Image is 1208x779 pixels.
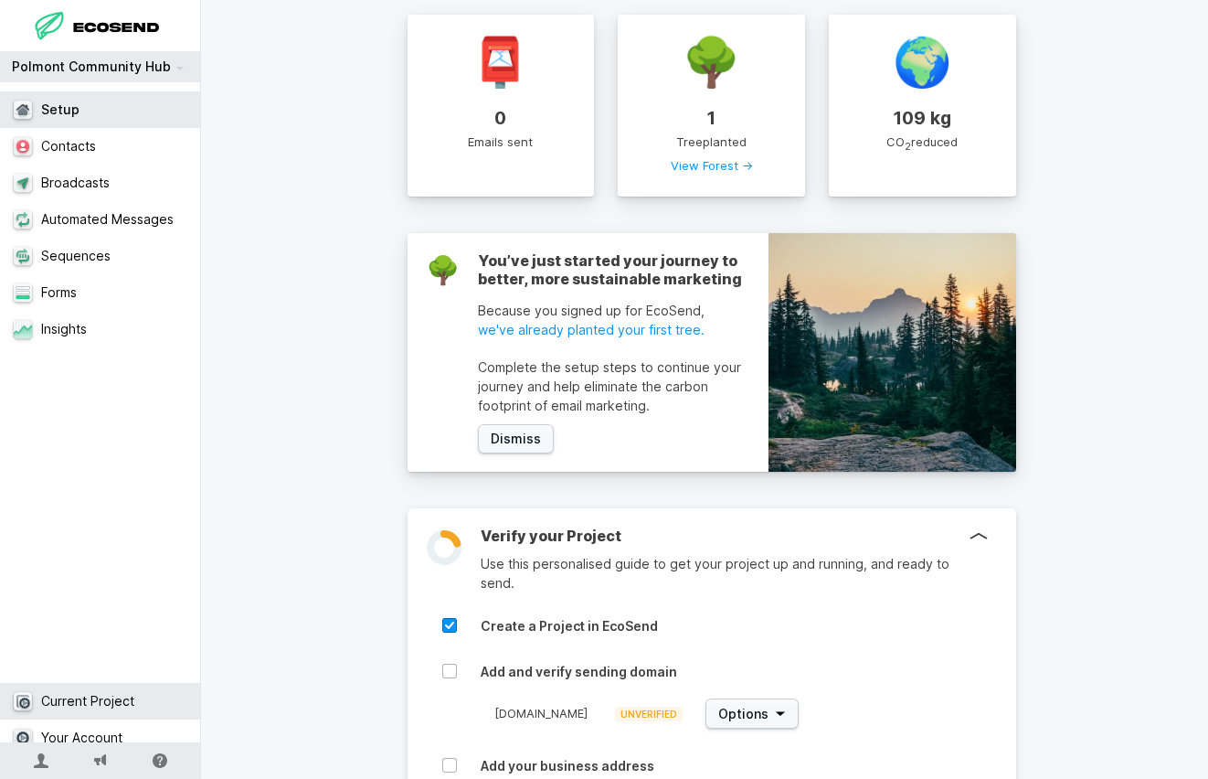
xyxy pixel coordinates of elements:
span: CO reduced [886,136,958,152]
a: we've already planted your first tree. [478,320,751,339]
h4: Add and verify sending domain [481,664,1080,680]
span: Emails sent [468,136,533,148]
span: UNVERIFIED [615,707,683,721]
span: 📮 [471,38,530,86]
span: 🌳 [682,38,741,86]
h4: Create a Project in EcoSend [481,618,1080,635]
span: Tree planted [676,136,747,148]
h3: You’ve just started your journey to better, more sustainable marketing [478,251,751,288]
h3: Verify your Project [481,527,970,545]
sub: 2 [905,141,911,153]
span: 0 [494,110,506,128]
p: Because you signed up for EcoSend, [478,301,751,339]
span: 1 [707,110,715,128]
span: [DOMAIN_NAME] [494,706,588,720]
button: Options [705,699,799,729]
a: View Forest → [671,160,753,172]
span: 109 kg [894,110,951,128]
p: Use this personalised guide to get your project up and running, and ready to send. [481,554,970,592]
span: 🌍 [893,38,952,86]
h4: Add your business address [481,758,1080,774]
span: Options [718,705,768,723]
p: Complete the setup steps to continue your journey and help eliminate the carbon footprint of emai... [478,357,751,415]
span: 🌳 [426,253,460,286]
button: Dismiss [478,424,554,454]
